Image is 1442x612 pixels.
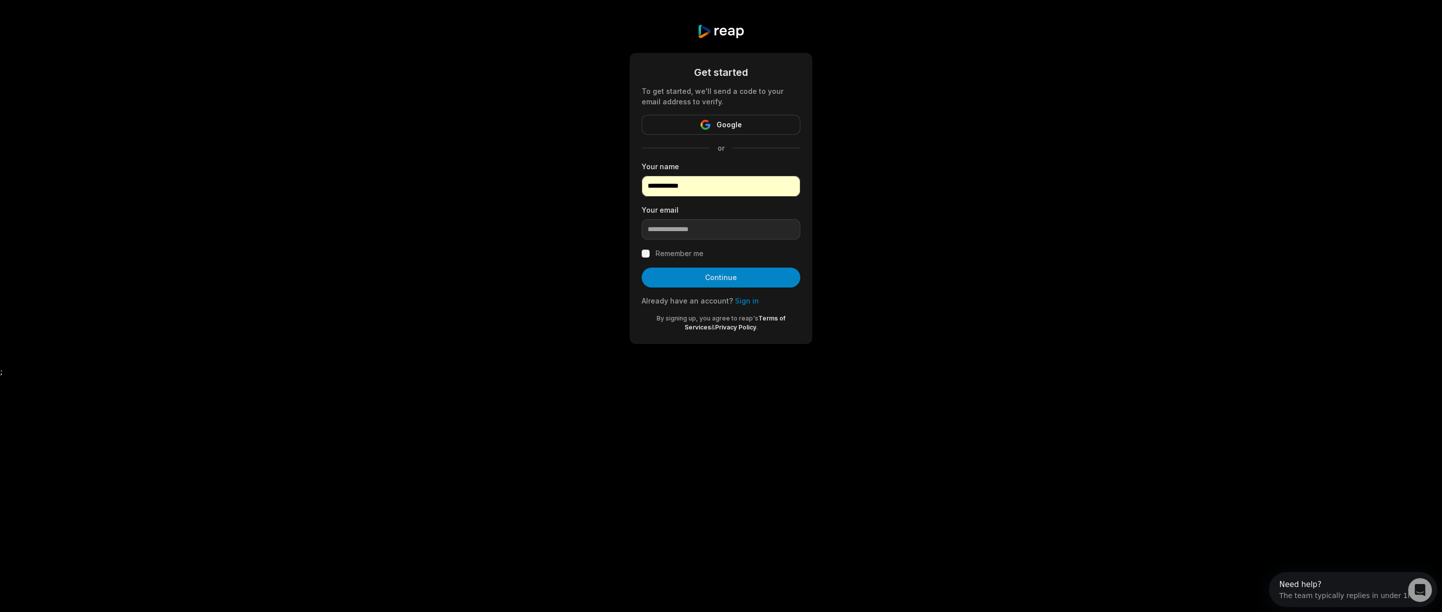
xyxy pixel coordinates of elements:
label: Your email [642,205,800,215]
iframe: Intercom live chat discovery launcher [1269,572,1437,607]
label: Your name [642,161,800,172]
span: . [756,323,758,331]
div: Open Intercom Messenger [4,4,173,31]
span: Google [717,119,742,131]
div: To get started, we'll send a code to your email address to verify. [642,86,800,107]
button: Continue [642,268,800,288]
span: or [710,143,732,153]
button: Google [642,115,800,135]
div: The team typically replies in under 1h [10,16,143,27]
span: By signing up, you agree to reap's [657,314,758,322]
span: & [711,323,715,331]
a: Privacy Policy [715,323,756,331]
img: reap [697,24,744,39]
a: Sign in [735,297,759,305]
iframe: Intercom live chat [1408,578,1432,602]
label: Remember me [656,248,704,260]
div: Get started [642,65,800,80]
div: Need help? [10,8,143,16]
span: Already have an account? [642,297,733,305]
